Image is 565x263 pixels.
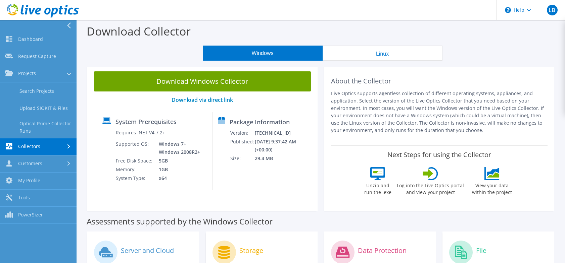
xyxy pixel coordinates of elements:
[254,137,314,154] td: [DATE] 9:37:42 AM (+00:00)
[254,154,314,163] td: 29.4 MB
[358,247,407,254] label: Data Protection
[87,218,273,225] label: Assessments supported by the Windows Collector
[331,90,548,134] p: Live Optics supports agentless collection of different operating systems, appliances, and applica...
[116,129,165,136] label: Requires .NET V4.7.2+
[115,174,154,183] td: System Type:
[154,156,201,165] td: 5GB
[230,154,254,163] td: Size:
[154,165,201,174] td: 1GB
[154,174,201,183] td: x64
[154,140,201,156] td: Windows 7+ Windows 2008R2+
[115,165,154,174] td: Memory:
[547,5,558,15] span: LB
[94,71,311,91] a: Download Windows Collector
[396,180,464,196] label: Log into the Live Optics portal and view your project
[121,247,174,254] label: Server and Cloud
[254,129,314,137] td: [TECHNICAL_ID]
[230,119,290,125] label: Package Information
[362,180,393,196] label: Unzip and run the .exe
[203,46,323,61] button: Windows
[505,7,511,13] svg: \n
[239,247,263,254] label: Storage
[476,247,486,254] label: File
[87,23,191,39] label: Download Collector
[115,140,154,156] td: Supported OS:
[331,77,548,85] h2: About the Collector
[230,137,254,154] td: Published:
[230,129,254,137] td: Version:
[323,46,442,61] button: Linux
[172,96,233,104] a: Download via direct link
[387,151,491,159] label: Next Steps for using the Collector
[468,180,516,196] label: View your data within the project
[115,156,154,165] td: Free Disk Space:
[115,118,177,125] label: System Prerequisites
